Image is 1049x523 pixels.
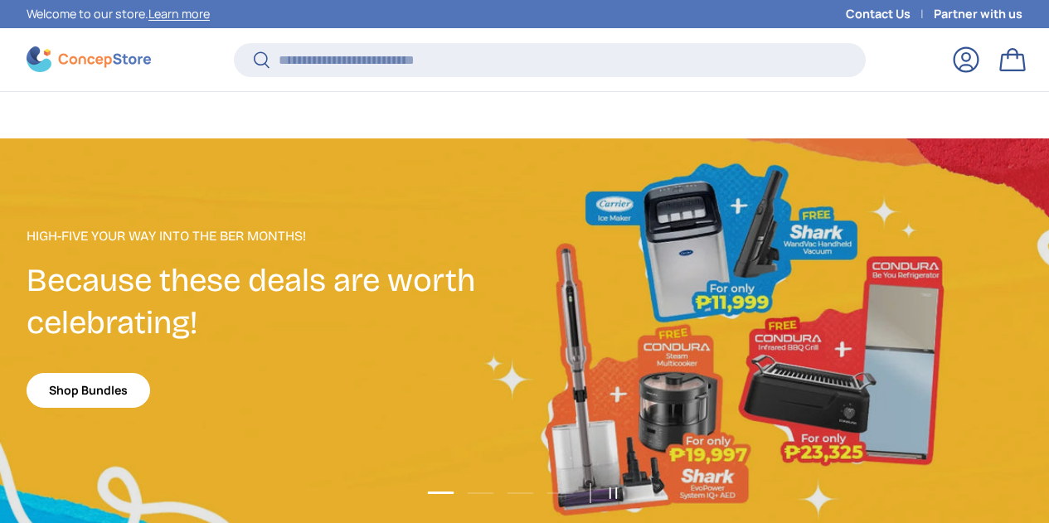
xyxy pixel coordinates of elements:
a: Partner with us [934,5,1022,23]
a: Contact Us [846,5,934,23]
img: ConcepStore [27,46,151,72]
a: Learn more [148,6,210,22]
p: High-Five Your Way Into the Ber Months! [27,226,525,246]
p: Welcome to our store. [27,5,210,23]
h2: Because these deals are worth celebrating! [27,259,525,343]
a: Shop Bundles [27,373,150,409]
